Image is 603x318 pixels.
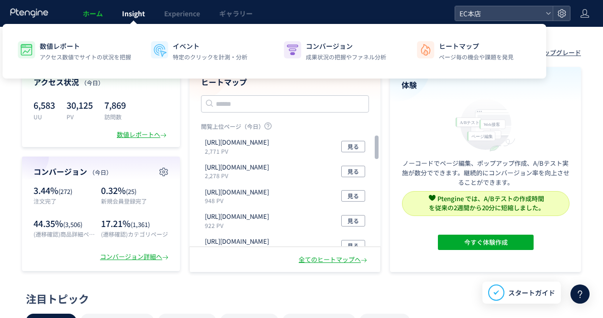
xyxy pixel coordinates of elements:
p: UU [33,113,55,121]
span: ホーム [83,9,103,18]
p: 948 PV [205,196,273,204]
span: 見る [347,215,359,227]
p: https://etvos.com/shop/default.aspx [205,138,269,147]
span: （今日） [89,168,112,176]
span: 見る [347,240,359,251]
p: https://etvos.com/shop/lp/make_perfectkit_standard.aspx [205,237,269,246]
p: ヒートマップ [439,41,514,51]
p: 注文完了 [33,197,96,205]
h4: ヒートマップ [201,77,369,88]
span: (25) [126,187,136,196]
p: 特定のクリックを計測・分析 [173,53,247,61]
p: 0.32% [101,184,168,197]
span: 見る [347,166,359,177]
span: EC本店 [457,6,542,21]
p: 3.44% [33,184,96,197]
h4: 体験 [402,79,569,91]
span: ギャラリー [219,9,253,18]
div: アップグレード [537,48,581,57]
span: 見る [347,190,359,202]
p: https://etvos.com/shop/customer/regularhistorydetail.aspx [205,212,269,221]
span: (3,506) [63,220,82,229]
span: Ptengine では、A/Bテストの作成時間 を従来の2週間から20分に短縮しました。 [429,194,545,212]
img: home_experience_onbo_jp-C5-EgdA0.svg [451,96,521,152]
span: （今日） [81,79,104,87]
p: 訪問数 [104,113,126,121]
span: Experience [164,9,200,18]
p: ノーコードでページ編集、ポップアップ作成、A/Bテスト実施が数分でできます。継続的にコンバージョン率を向上させることができます。 [402,159,569,187]
p: 922 PV [205,221,273,229]
p: 6,583 [33,97,55,113]
p: https://etvos.com/shop/cart/cart.aspx [205,188,269,197]
div: 数値レポートへ [117,130,168,139]
button: 見る [341,166,365,177]
img: svg+xml,%3c [429,194,435,201]
p: 30,125 [67,97,93,113]
span: (1,361) [131,220,150,229]
p: 7,869 [104,97,126,113]
p: 閲覧上位ページ（今日） [201,122,369,134]
button: 今すぐ体験作成 [438,235,534,250]
h4: コンバージョン [33,166,168,177]
p: コンバージョン [306,41,386,51]
p: ページ毎の機会や課題を発見 [439,53,514,61]
button: 見る [341,190,365,202]
span: 見る [347,141,359,152]
div: 注目トピック [26,291,572,306]
span: 今すぐ体験作成 [464,235,507,250]
p: 2,771 PV [205,147,273,155]
p: 918 PV [205,246,273,254]
div: コンバージョン詳細へ [100,252,170,261]
p: イベント [173,41,247,51]
p: 2,278 PV [205,171,273,180]
h4: アクセス状況 [33,77,168,88]
button: 見る [341,215,365,227]
p: 17.21% [101,217,168,230]
p: (遷移確認)カテゴリページ [101,230,168,238]
p: PV [67,113,93,121]
span: Insight [122,9,145,18]
p: 44.35% [33,217,96,230]
p: https://etvos.com/shop/customer/menu.aspx [205,163,269,172]
button: 見る [341,240,365,251]
span: (272) [58,187,72,196]
p: 数値レポート [40,41,131,51]
span: スタートガイド [508,288,555,298]
div: 全てのヒートマップへ [299,255,369,264]
p: 新規会員登録完了 [101,197,168,205]
p: 成果状況の把握やファネル分析 [306,53,386,61]
p: (遷移確認)商品詳細ページ [33,230,96,238]
p: アクセス数値でサイトの状況を把握 [40,53,131,61]
button: 見る [341,141,365,152]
